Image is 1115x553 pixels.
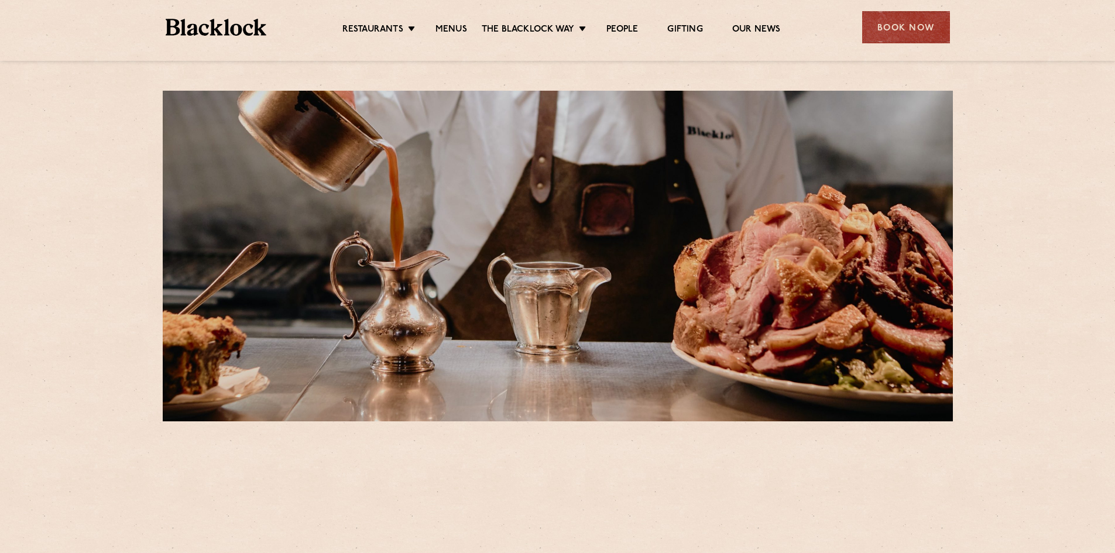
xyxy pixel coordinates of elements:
[667,24,702,37] a: Gifting
[166,19,267,36] img: BL_Textured_Logo-footer-cropped.svg
[606,24,638,37] a: People
[732,24,781,37] a: Our News
[342,24,403,37] a: Restaurants
[862,11,950,43] div: Book Now
[435,24,467,37] a: Menus
[482,24,574,37] a: The Blacklock Way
